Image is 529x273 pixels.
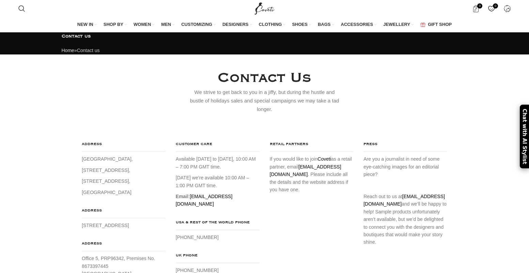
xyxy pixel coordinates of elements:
h4: RETAIL PARTNERS [270,141,354,152]
div: We strive to get back to you in a jiffy, but during the hustle and bustle of holidays sales and s... [187,88,342,113]
span: CUSTOMIZING [181,21,212,28]
a: CLOTHING [259,18,285,32]
a: 0 [484,2,498,15]
a: Search [15,2,29,15]
h4: CUSTOMER CARE [176,141,260,152]
a: Coveti [317,156,331,162]
strong: Email [176,194,188,199]
p: [GEOGRAPHIC_DATA] [82,189,166,196]
span: Contact us [77,48,100,53]
a: Home [62,48,74,53]
span: NEW IN [77,21,93,28]
span: ACCESSORIES [341,21,373,28]
a: Site logo [253,5,276,11]
a: SHOP BY [104,18,127,32]
span: SHOES [292,21,308,28]
p: [STREET_ADDRESS] [82,222,166,229]
a: BAGS [318,18,334,32]
span: WOMEN [134,21,151,28]
h4: ADDRESS [82,207,166,218]
a: 0 [469,2,483,15]
span: BAGS [318,21,331,28]
p: [PHONE_NUMBER] [176,234,260,241]
a: WOMEN [134,18,154,32]
p: [STREET_ADDRESS], [82,177,166,185]
h4: ADDRESS [82,240,166,251]
span: DESIGNERS [222,21,249,28]
p: [DATE] we’re available 10:00 AM – 1:00 PM GMT time. [176,174,260,189]
a: DESIGNERS [222,18,252,32]
p: : [176,193,260,208]
div: Main navigation [15,18,514,32]
span: SHOP BY [104,21,123,28]
span: JEWELLERY [383,21,410,28]
p: Available [DATE] to [DATE], 10:00 AM – 7:00 PM GMT time. [176,155,260,171]
a: ACCESSORIES [341,18,377,32]
h4: USA & REST OF THE WORLD PHONE [176,219,260,230]
div: My Wishlist [484,2,498,15]
p: Are you a journalist in need of some eye-catching images for an editorial piece? [363,155,447,178]
span: GIFT SHOP [428,21,452,28]
span: CLOTHING [259,21,282,28]
p: [STREET_ADDRESS], [82,166,166,174]
a: [EMAIL_ADDRESS][DOMAIN_NAME] [176,194,233,207]
h4: Contact Us [218,68,311,88]
p: [GEOGRAPHIC_DATA], [82,155,166,163]
a: JEWELLERY [383,18,414,32]
h4: PRESS [363,141,447,152]
h4: ADDRESS [82,141,166,152]
a: GIFT SHOP [420,18,452,32]
a: MEN [161,18,174,32]
h4: UK PHONE [176,252,260,263]
a: NEW IN [77,18,97,32]
span: 0 [477,3,482,9]
a: SHOES [292,18,311,32]
span: 0 [493,3,498,9]
img: GiftBag [420,22,425,27]
p: If you would like to join as a retail partner, email . Please include all the details and the web... [270,155,354,193]
span: MEN [161,21,171,28]
a: [EMAIL_ADDRESS][DOMAIN_NAME] [270,164,341,177]
div: » [62,47,468,54]
h1: Contact us [62,33,468,40]
a: [EMAIL_ADDRESS][DOMAIN_NAME] [363,194,445,207]
p: Reach out to us at and we’ll be happy to help! Sample products unfortunately aren’t available, bu... [363,193,447,246]
a: CUSTOMIZING [181,18,216,32]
